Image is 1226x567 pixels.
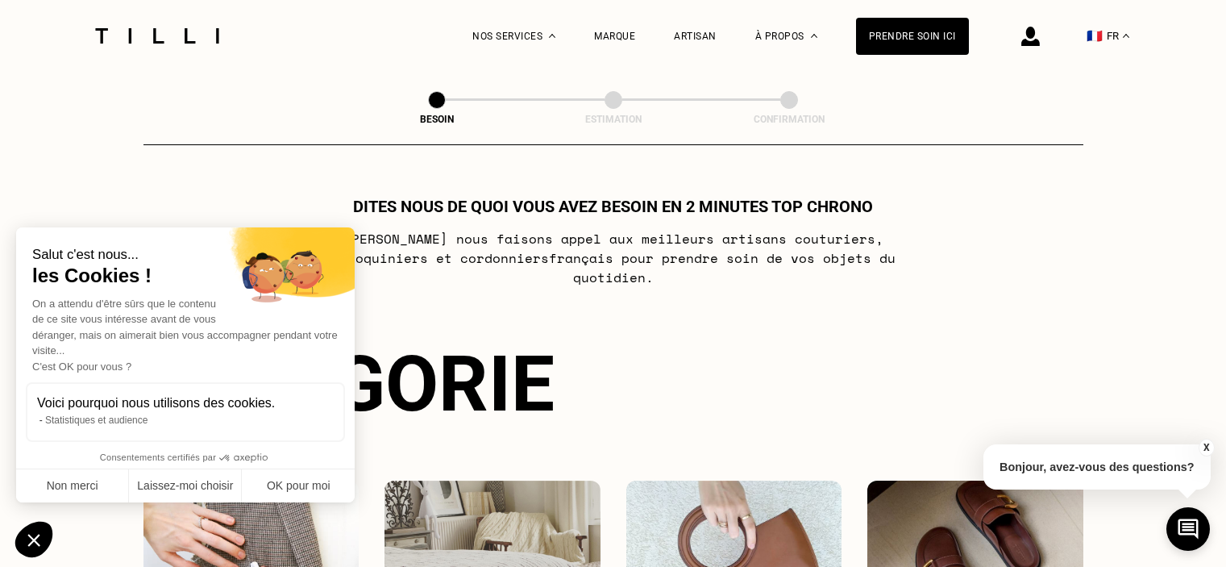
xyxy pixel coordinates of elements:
img: icône connexion [1021,27,1040,46]
img: Menu déroulant [549,34,555,38]
p: Bonjour, avez-vous des questions? [983,444,1211,490]
div: Besoin [356,114,517,125]
h1: Dites nous de quoi vous avez besoin en 2 minutes top chrono [353,197,873,216]
div: Confirmation [709,114,870,125]
a: Artisan [674,31,717,42]
img: Menu déroulant à propos [811,34,817,38]
div: Estimation [533,114,694,125]
img: Logo du service de couturière Tilli [89,28,225,44]
div: Catégorie [143,339,1083,429]
p: [PERSON_NAME] nous faisons appel aux meilleurs artisans couturiers , maroquiniers et cordonniers ... [293,229,933,287]
img: menu déroulant [1123,34,1129,38]
a: Marque [594,31,635,42]
span: 🇫🇷 [1087,28,1103,44]
button: X [1198,439,1214,457]
a: Prendre soin ici [856,18,969,55]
